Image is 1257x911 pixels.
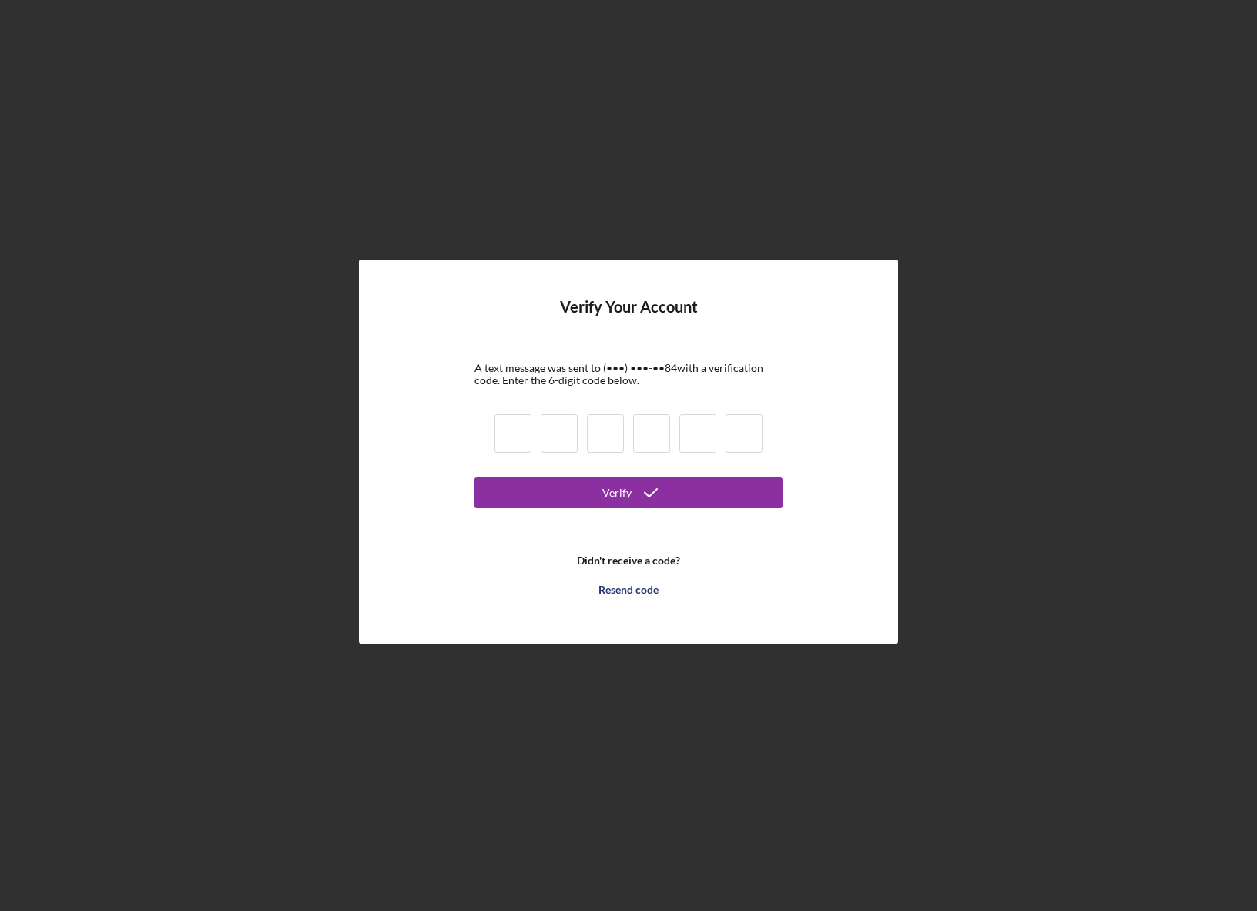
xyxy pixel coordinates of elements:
[602,477,632,508] div: Verify
[474,362,783,387] div: A text message was sent to (•••) •••-•• 84 with a verification code. Enter the 6-digit code below.
[560,298,698,339] h4: Verify Your Account
[577,554,680,567] b: Didn't receive a code?
[598,574,659,605] div: Resend code
[474,477,783,508] button: Verify
[474,574,783,605] button: Resend code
